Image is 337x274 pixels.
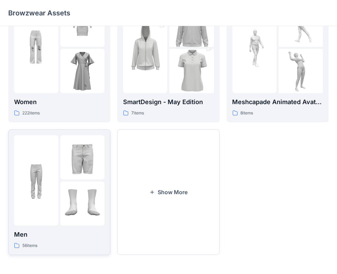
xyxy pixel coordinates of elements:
[14,230,105,239] p: Men
[131,110,144,117] p: 7 items
[22,110,40,117] p: 222 items
[169,38,214,104] img: folder 3
[60,135,105,179] img: folder 2
[60,182,105,226] img: folder 3
[123,97,214,107] p: SmartDesign - May Edition
[8,129,110,255] a: folder 1folder 2folder 3Men56items
[22,242,37,249] p: 56 items
[14,26,58,70] img: folder 1
[241,110,253,117] p: 8 items
[232,26,277,70] img: folder 1
[14,97,105,107] p: Women
[232,97,323,107] p: Meshcapade Animated Avatars
[279,49,323,93] img: folder 3
[123,15,167,81] img: folder 1
[60,49,105,93] img: folder 3
[117,129,219,255] button: Show More
[14,158,58,202] img: folder 1
[8,8,70,18] p: Browzwear Assets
